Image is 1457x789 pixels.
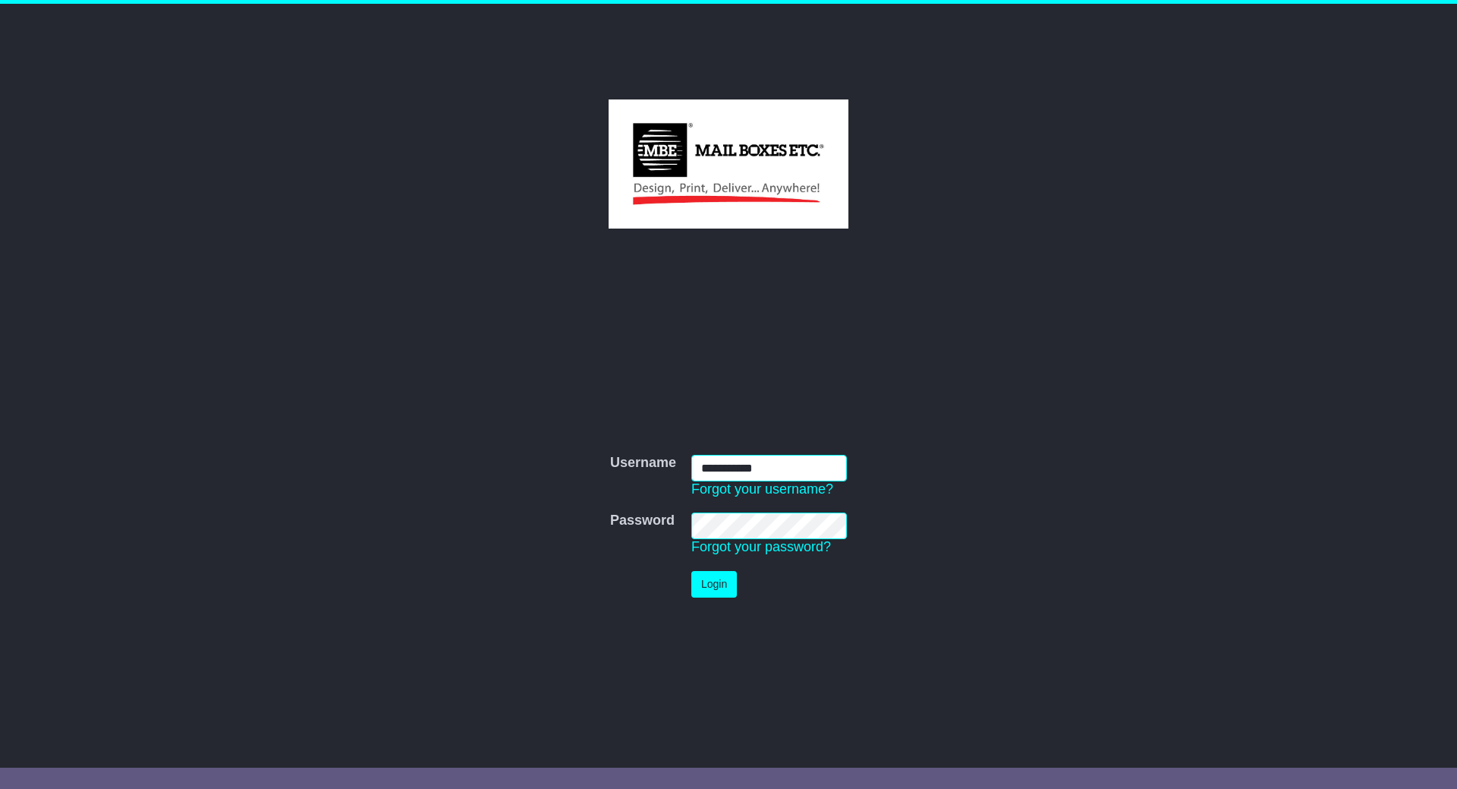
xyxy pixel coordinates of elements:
[691,539,831,554] a: Forgot your password?
[691,571,737,598] button: Login
[609,99,848,229] img: MBE Lane Cove
[691,481,833,497] a: Forgot your username?
[610,455,676,472] label: Username
[610,513,675,529] label: Password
